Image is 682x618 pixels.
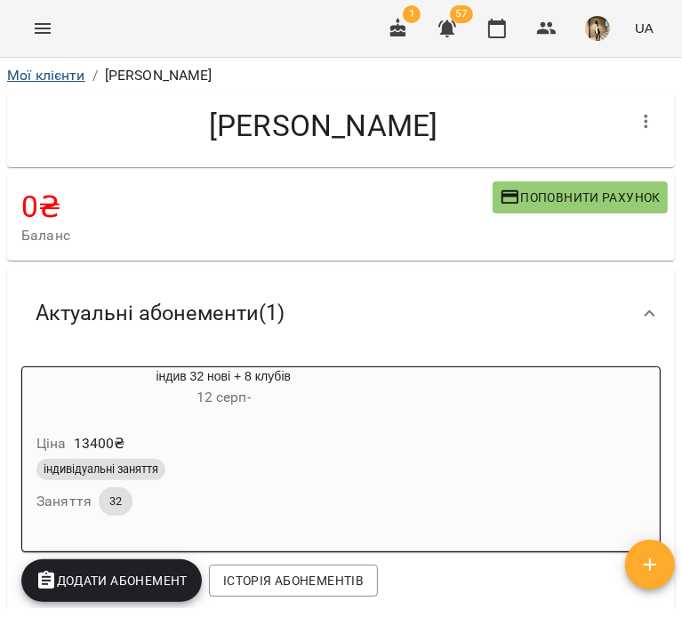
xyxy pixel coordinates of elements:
p: 13400 ₴ [74,433,125,454]
span: 57 [450,5,473,23]
span: 1 [403,5,421,23]
p: [PERSON_NAME] [105,65,213,86]
div: Актуальні абонементи(1) [7,268,675,359]
span: Актуальні абонементи ( 1 ) [36,300,285,327]
button: UA [628,12,661,44]
span: 12 серп - [197,389,251,405]
span: 32 [99,494,132,510]
span: індивідуальні заняття [36,461,165,478]
h6: Заняття [36,489,92,514]
button: Поповнити рахунок [493,181,668,213]
button: Додати Абонемент [21,559,202,602]
li: / [92,65,98,86]
span: Поповнити рахунок [500,187,661,208]
button: Історія абонементів [209,565,378,597]
h6: Ціна [36,431,67,456]
span: Додати Абонемент [36,570,188,591]
span: Історія абонементів [223,570,364,591]
h4: [PERSON_NAME] [21,108,625,144]
span: Баланс [21,225,493,246]
div: індив 32 нові + 8 клубів [22,367,425,410]
button: індив 32 нові + 8 клубів12 серп- Ціна13400₴індивідуальні заняттяЗаняття32 [22,367,425,537]
h4: 0 ₴ [21,189,493,225]
nav: breadcrumb [7,65,675,86]
img: 2a62ede1beb3f2f8ac37e3d35552d8e0.jpg [585,16,610,41]
button: Menu [21,7,64,50]
span: UA [635,19,654,37]
a: Мої клієнти [7,67,85,84]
